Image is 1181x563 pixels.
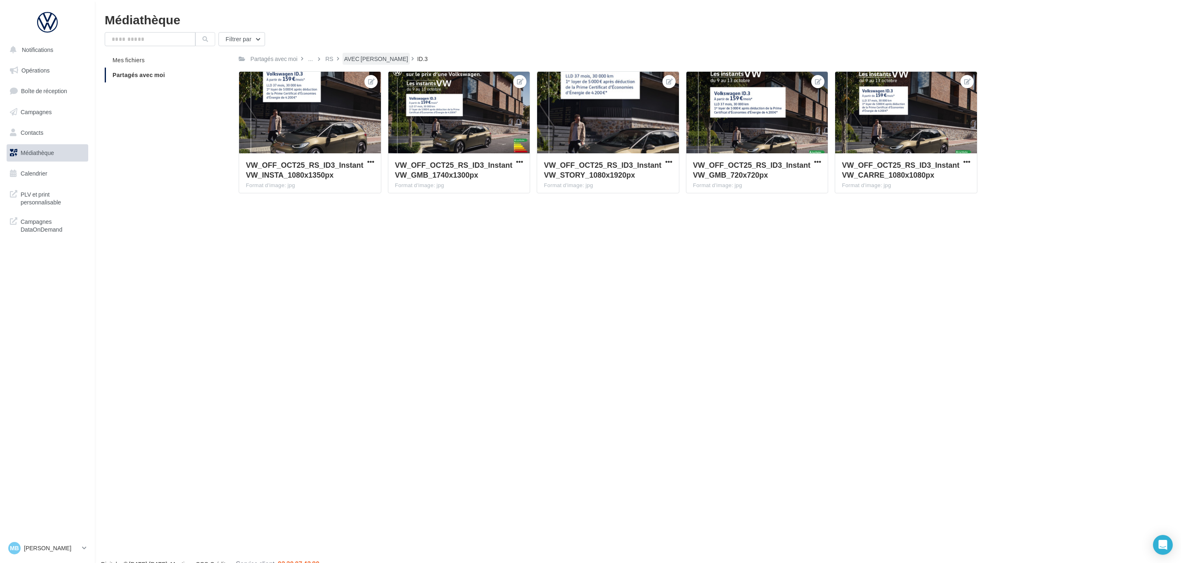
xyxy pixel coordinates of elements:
span: VW_OFF_OCT25_RS_ID3_InstantVW_INSTA_1080x1350px [246,160,363,179]
span: Mes fichiers [113,56,145,63]
a: Contacts [5,124,90,141]
a: Campagnes [5,103,90,121]
div: RS [325,55,333,63]
div: Médiathèque [105,13,1171,26]
a: Calendrier [5,165,90,182]
span: Campagnes DataOnDemand [21,216,85,234]
span: PLV et print personnalisable [21,189,85,206]
a: Médiathèque [5,144,90,162]
div: Format d'image: jpg [693,182,822,189]
div: Format d'image: jpg [842,182,970,189]
span: VW_OFF_OCT25_RS_ID3_InstantVW_STORY_1080x1920px [544,160,661,179]
a: Boîte de réception [5,82,90,100]
span: Notifications [22,46,53,53]
span: Partagés avec moi [113,71,165,78]
a: Opérations [5,62,90,79]
span: Campagnes [21,108,52,115]
div: Format d'image: jpg [246,182,374,189]
a: PLV et print personnalisable [5,185,90,210]
span: VW_OFF_OCT25_RS_ID3_InstantVW_GMB_720x720px [693,160,810,179]
div: ID.3 [417,55,428,63]
span: Boîte de réception [21,87,67,94]
div: ... [307,53,315,65]
button: Notifications [5,41,87,59]
p: [PERSON_NAME] [24,544,79,552]
span: Calendrier [21,170,47,177]
div: Open Intercom Messenger [1153,535,1173,555]
div: Format d'image: jpg [544,182,672,189]
a: MB [PERSON_NAME] [7,540,88,556]
span: Opérations [21,67,49,74]
span: VW_OFF_OCT25_RS_ID3_InstantVW_GMB_1740x1300px [395,160,512,179]
div: Partagés avec moi [250,55,297,63]
a: Campagnes DataOnDemand [5,213,90,237]
button: Filtrer par [218,32,265,46]
span: VW_OFF_OCT25_RS_ID3_InstantVW_CARRE_1080x1080px [842,160,959,179]
div: AVEC [PERSON_NAME] [344,55,408,63]
span: Médiathèque [21,149,54,156]
span: Contacts [21,129,43,136]
span: MB [10,544,19,552]
div: Format d'image: jpg [395,182,524,189]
